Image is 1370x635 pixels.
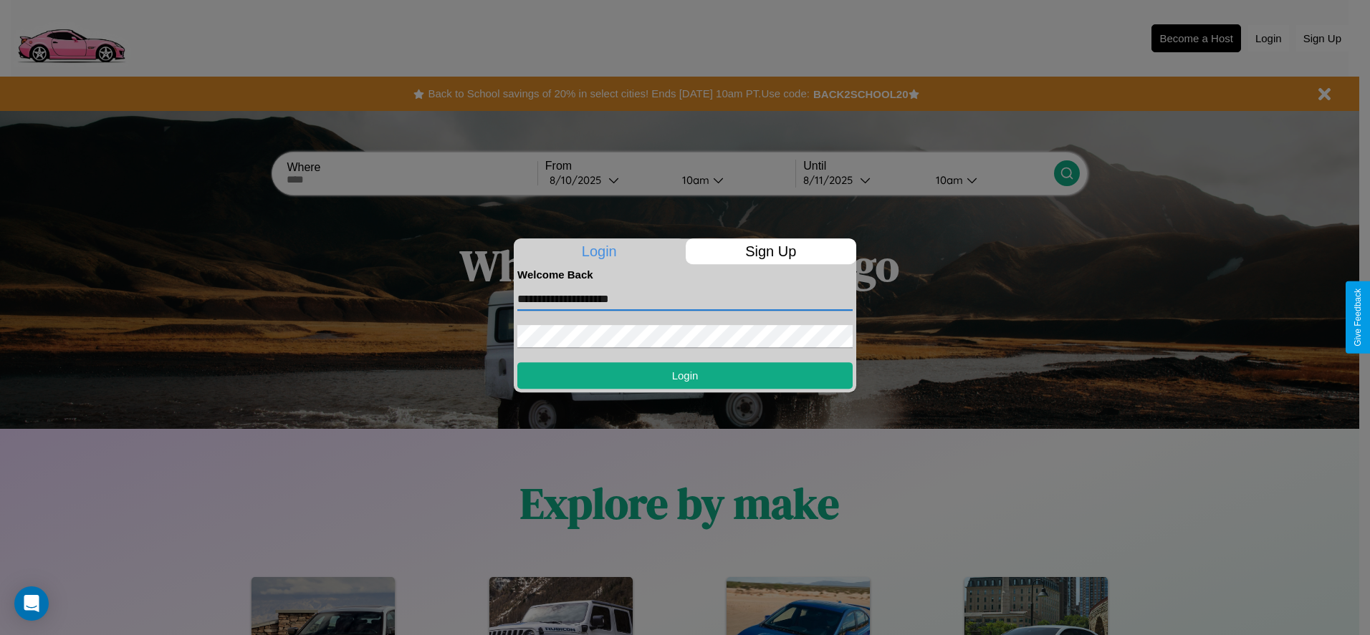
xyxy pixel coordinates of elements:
[514,238,685,264] p: Login
[1353,289,1363,346] div: Give Feedback
[14,586,49,621] div: Open Intercom Messenger
[686,238,857,264] p: Sign Up
[517,268,853,281] h4: Welcome Back
[517,362,853,389] button: Login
